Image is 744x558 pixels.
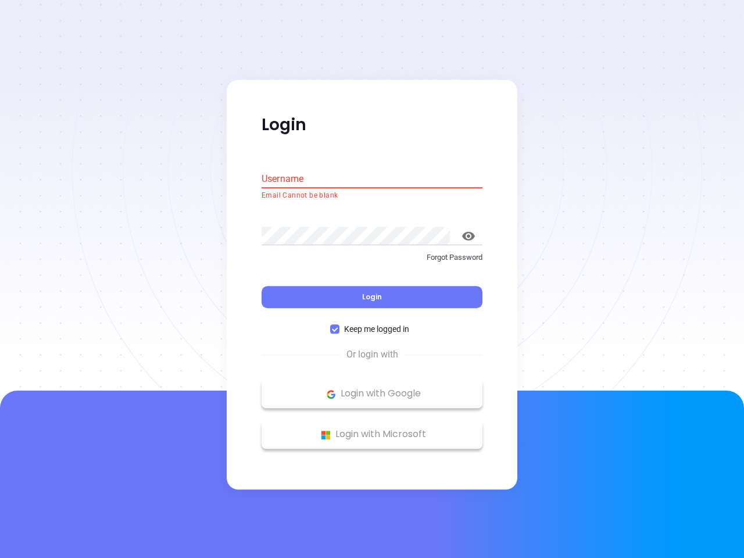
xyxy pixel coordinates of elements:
span: Keep me logged in [339,323,414,336]
span: Or login with [341,348,404,362]
p: Login with Google [267,385,477,403]
p: Login [262,115,482,135]
p: Forgot Password [262,252,482,263]
button: Microsoft Logo Login with Microsoft [262,420,482,449]
img: Microsoft Logo [319,428,333,442]
span: Login [362,292,382,302]
button: Google Logo Login with Google [262,380,482,409]
a: Forgot Password [262,252,482,273]
button: Login [262,287,482,309]
button: toggle password visibility [455,222,482,250]
img: Google Logo [324,387,338,402]
p: Email Cannot be blank [262,190,482,202]
p: Login with Microsoft [267,426,477,443]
